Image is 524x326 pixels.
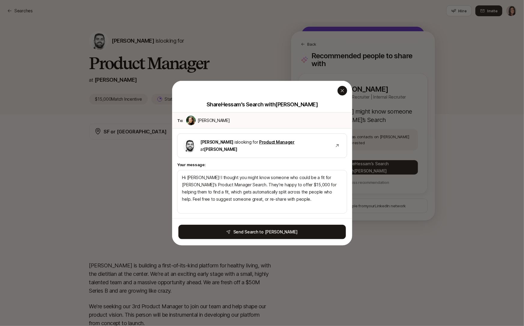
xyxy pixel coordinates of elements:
button: Send Search to [PERSON_NAME] [178,225,346,239]
p: Your message: [177,161,347,167]
img: Hessam Mostajabi [183,139,196,152]
span: [PERSON_NAME] [204,146,237,151]
p: is looking for at [200,138,329,153]
textarea: Hi [PERSON_NAME]! I thought you might know someone who could be a fit for [PERSON_NAME]’s Product... [177,170,347,213]
a: Product Manager [259,139,295,144]
p: Share Hessam 's Search with [PERSON_NAME] [206,100,318,108]
img: 33519033_a8d4_429f_8d36_137aaa94dbed.jpg [186,115,196,125]
p: [PERSON_NAME] [198,117,230,124]
span: [PERSON_NAME] [200,139,233,144]
p: To: [177,117,183,123]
